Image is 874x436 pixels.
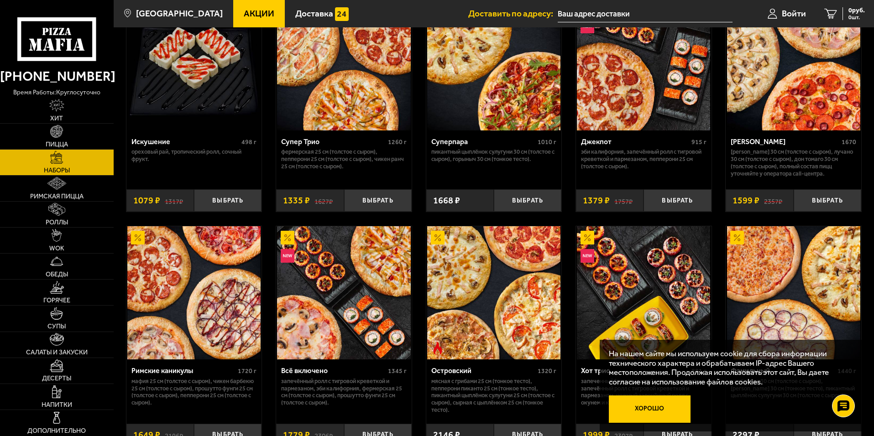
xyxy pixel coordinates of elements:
img: Акционный [730,231,744,244]
span: 1320 г [538,367,556,375]
span: 1599 ₽ [733,196,759,205]
div: [PERSON_NAME] [731,137,839,146]
s: 1627 ₽ [314,196,333,205]
a: АкционныйНовинкаХот трио [576,226,712,359]
span: 1079 ₽ [133,196,160,205]
img: Новинка [281,249,294,263]
img: Акционный [281,231,294,244]
span: Хит [50,115,63,122]
span: 1720 г [238,367,256,375]
a: АкционныйОстрое блюдоОстровский [426,226,562,359]
span: 1335 ₽ [283,196,310,205]
div: Всё включено [281,366,386,375]
div: Суперпара [431,137,536,146]
img: Всё включено [277,226,410,359]
span: Напитки [42,402,72,408]
span: Акции [244,9,274,18]
a: АкционныйФамильный [726,226,861,359]
p: Запечённый ролл с тигровой креветкой и пармезаном, Эби Калифорния, Фермерская 25 см (толстое с сы... [281,378,407,407]
s: 2357 ₽ [764,196,782,205]
p: [PERSON_NAME] 30 см (толстое с сыром), Лучано 30 см (толстое с сыром), Дон Томаго 30 см (толстое ... [731,148,856,177]
p: Пикантный цыплёнок сулугуни 30 см (толстое с сыром), Горыныч 30 см (тонкое тесто). [431,148,557,163]
span: Салаты и закуски [26,349,88,356]
s: 1317 ₽ [165,196,183,205]
span: 1668 ₽ [433,196,460,205]
button: Выбрать [794,189,861,212]
img: Островский [427,226,560,359]
button: Хорошо [609,395,691,423]
img: Новинка [581,249,594,263]
span: 498 г [241,138,256,146]
img: Акционный [431,231,445,244]
s: 1757 ₽ [614,196,633,205]
div: Римские каникулы [131,366,236,375]
span: Доставить по адресу: [468,9,558,18]
span: Пицца [46,141,68,148]
span: 0 руб. [848,7,865,14]
div: Островский [431,366,536,375]
p: Запеченный [PERSON_NAME] с лососем и угрём, Запечённый ролл с тигровой креветкой и пармезаном, Не... [581,378,707,407]
button: Выбрать [644,189,711,212]
span: 1379 ₽ [583,196,610,205]
span: 0 шт. [848,15,865,20]
span: Дополнительно [27,428,86,434]
span: Десерты [42,375,71,382]
p: Мафия 25 см (толстое с сыром), Чикен Барбекю 25 см (толстое с сыром), Прошутто Фунги 25 см (толст... [131,378,257,407]
p: Фермерская 25 см (толстое с сыром), Пепперони 25 см (толстое с сыром), Чикен Ранч 25 см (толстое ... [281,148,407,170]
p: Эби Калифорния, Запечённый ролл с тигровой креветкой и пармезаном, Пепперони 25 см (толстое с сыр... [581,148,707,170]
p: Мясная с грибами 25 см (тонкое тесто), Пепперони Пиканто 25 см (тонкое тесто), Пикантный цыплёнок... [431,378,557,414]
a: АкционныйНовинкаВсё включено [276,226,412,359]
a: АкционныйРимские каникулы [126,226,262,359]
span: 1345 г [388,367,407,375]
span: 1010 г [538,138,556,146]
button: Выбрать [344,189,412,212]
div: Искушение [131,137,240,146]
span: Горячее [43,297,70,304]
span: Наборы [44,167,70,174]
span: WOK [49,245,64,252]
div: Джекпот [581,137,689,146]
img: Римские каникулы [127,226,261,359]
div: Хот трио [581,366,689,375]
span: 1670 [842,138,856,146]
span: [GEOGRAPHIC_DATA] [136,9,223,18]
img: Акционный [131,231,145,244]
span: Доставка [295,9,333,18]
span: Роллы [46,219,68,226]
span: 915 г [691,138,707,146]
span: Римская пицца [30,193,84,200]
span: Супы [47,323,66,330]
button: Выбрать [194,189,262,212]
span: 1260 г [388,138,407,146]
p: Ореховый рай, Тропический ролл, Сочный фрукт. [131,148,257,163]
img: Хот трио [577,226,710,359]
div: Супер Трио [281,137,386,146]
span: Обеды [46,271,68,278]
img: 15daf4d41897b9f0e9f617042186c801.svg [335,7,349,21]
img: Острое блюдо [431,342,445,355]
input: Ваш адрес доставки [558,5,733,22]
button: Выбрать [494,189,561,212]
p: На нашем сайте мы используем cookie для сбора информации технического характера и обрабатываем IP... [609,349,848,387]
img: Фамильный [727,226,860,359]
span: Войти [782,9,806,18]
img: Акционный [581,231,594,244]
